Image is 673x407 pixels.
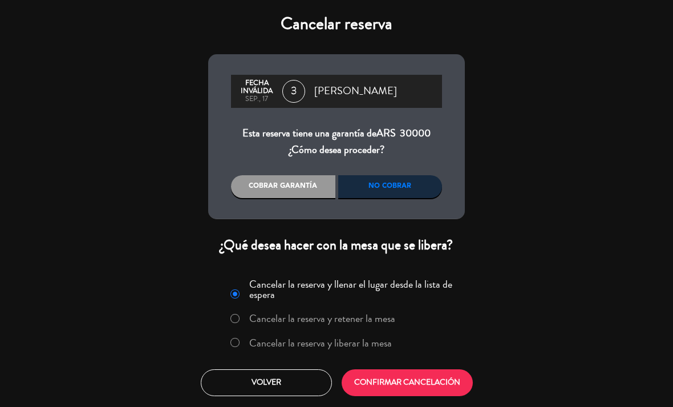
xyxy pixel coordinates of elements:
[338,175,443,198] div: No cobrar
[342,369,473,396] button: CONFIRMAR CANCELACIÓN
[237,79,277,95] div: Fecha inválida
[282,80,305,103] span: 3
[208,236,465,254] div: ¿Qué desea hacer con la mesa que se libera?
[237,95,277,103] div: sep., 17
[201,369,332,396] button: Volver
[231,175,335,198] div: Cobrar garantía
[231,125,442,159] div: Esta reserva tiene una garantía de ¿Cómo desea proceder?
[208,14,465,34] h4: Cancelar reserva
[400,126,431,140] span: 30000
[249,279,458,300] label: Cancelar la reserva y llenar el lugar desde la lista de espera
[314,83,397,100] span: [PERSON_NAME]
[376,126,396,140] span: ARS
[249,338,392,348] label: Cancelar la reserva y liberar la mesa
[249,313,395,324] label: Cancelar la reserva y retener la mesa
